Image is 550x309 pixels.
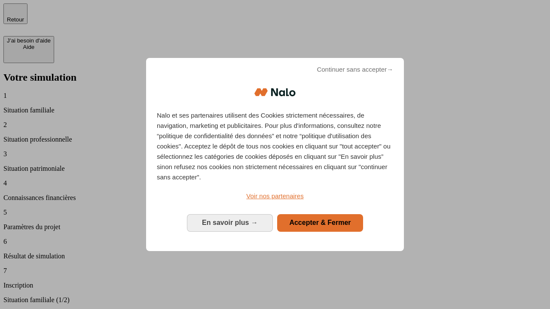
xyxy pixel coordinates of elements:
[246,192,303,200] span: Voir nos partenaires
[289,219,351,226] span: Accepter & Fermer
[157,110,393,182] p: Nalo et ses partenaires utilisent des Cookies strictement nécessaires, de navigation, marketing e...
[187,214,273,231] button: En savoir plus: Configurer vos consentements
[277,214,363,231] button: Accepter & Fermer: Accepter notre traitement des données et fermer
[317,64,393,75] span: Continuer sans accepter→
[202,219,258,226] span: En savoir plus →
[146,58,404,251] div: Bienvenue chez Nalo Gestion du consentement
[157,191,393,201] a: Voir nos partenaires
[254,79,296,105] img: Logo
